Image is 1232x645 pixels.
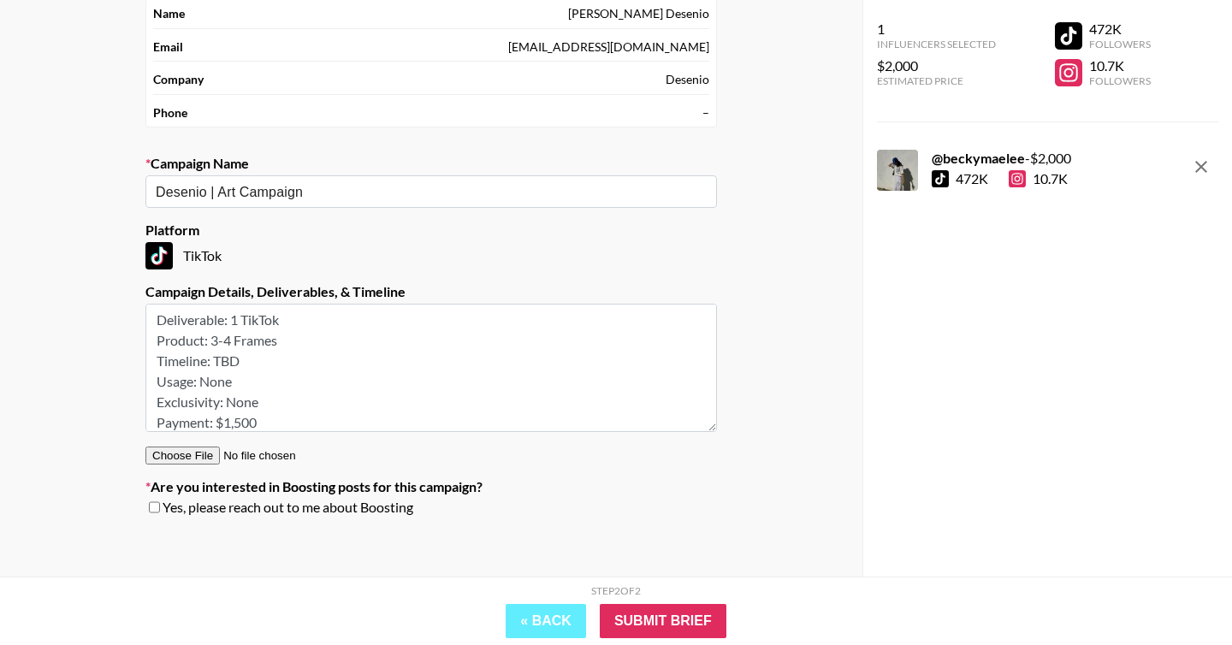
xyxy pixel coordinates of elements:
[877,38,996,50] div: Influencers Selected
[591,584,641,597] div: Step 2 of 2
[877,57,996,74] div: $2,000
[702,105,709,121] div: –
[568,6,709,21] div: [PERSON_NAME] Desenio
[506,604,586,638] button: « Back
[956,170,988,187] div: 472K
[153,72,204,87] strong: Company
[1089,38,1151,50] div: Followers
[932,150,1025,166] strong: @ beckymaelee
[1184,150,1218,184] button: remove
[145,242,173,269] img: TikTok
[932,150,1071,167] div: - $ 2,000
[1009,170,1068,187] div: 10.7K
[153,39,183,55] strong: Email
[145,155,717,172] label: Campaign Name
[145,478,717,495] label: Are you interested in Boosting posts for this campaign?
[1089,57,1151,74] div: 10.7K
[153,6,185,21] strong: Name
[145,283,717,300] label: Campaign Details, Deliverables, & Timeline
[877,21,996,38] div: 1
[153,105,187,121] strong: Phone
[145,222,717,239] label: Platform
[1089,21,1151,38] div: 472K
[666,72,709,87] div: Desenio
[1089,74,1151,87] div: Followers
[145,242,717,269] div: TikTok
[877,74,996,87] div: Estimated Price
[508,39,709,55] div: [EMAIL_ADDRESS][DOMAIN_NAME]
[600,604,726,638] input: Submit Brief
[163,499,413,516] span: Yes, please reach out to me about Boosting
[156,182,684,202] input: Old Town Road - Lil Nas X + Billy Ray Cyrus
